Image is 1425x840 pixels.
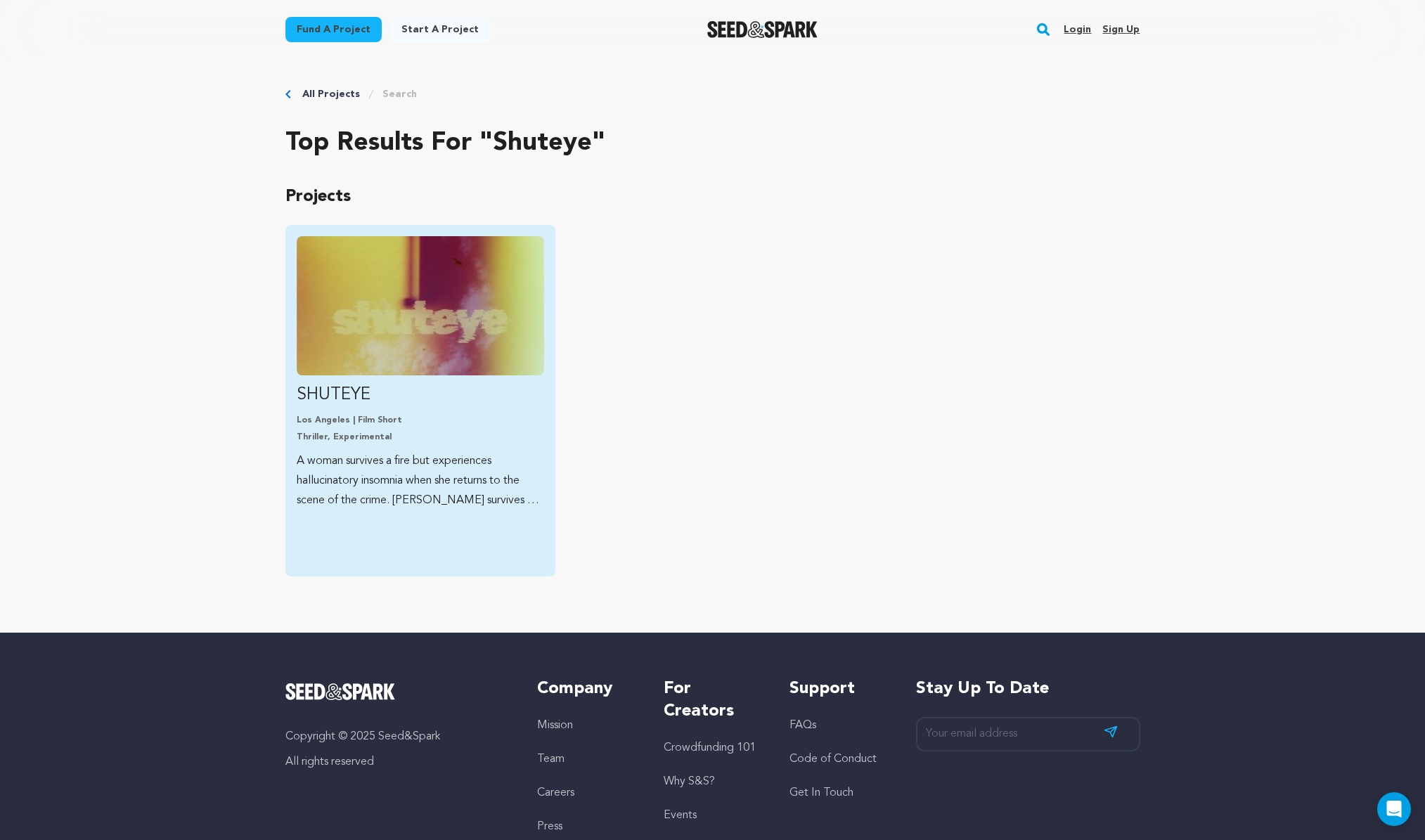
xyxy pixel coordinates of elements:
a: Seed&Spark Homepage [707,21,818,38]
h2: Top results for "shuteye" [285,129,1140,157]
a: Press [537,821,562,832]
a: FAQs [789,720,816,731]
p: A woman survives a fire but experiences hallucinatory insomnia when she returns to the scene of t... [297,451,544,510]
img: Seed&Spark Logo Dark Mode [707,21,818,38]
a: Code of Conduct [789,754,877,765]
a: Start a project [390,17,490,42]
a: Sign up [1102,18,1140,41]
a: Events [664,810,697,821]
h5: Support [789,678,887,700]
a: Login [1064,18,1091,41]
input: Your email address [916,717,1140,751]
img: Seed&Spark Logo [285,683,396,700]
a: All Projects [302,87,360,101]
a: Why S&S? [664,776,715,787]
a: Crowdfunding 101 [664,742,756,754]
p: Thriller, Experimental [297,432,544,443]
a: Get In Touch [789,787,853,799]
a: Seed&Spark Homepage [285,683,510,700]
div: Open Intercom Messenger [1377,792,1411,826]
a: Mission [537,720,573,731]
a: Team [537,754,565,765]
p: SHUTEYE [297,384,544,406]
a: Fund SHUTEYE [297,236,544,510]
p: Copyright © 2025 Seed&Spark [285,728,510,745]
div: Breadcrumb [285,87,1140,101]
h5: Stay up to date [916,678,1140,700]
h5: Company [537,678,635,700]
p: Los Angeles | Film Short [297,415,544,426]
a: Search [382,87,417,101]
a: Careers [537,787,574,799]
p: All rights reserved [285,754,510,770]
h5: For Creators [664,678,761,723]
p: Projects [285,186,1140,208]
a: Fund a project [285,17,382,42]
